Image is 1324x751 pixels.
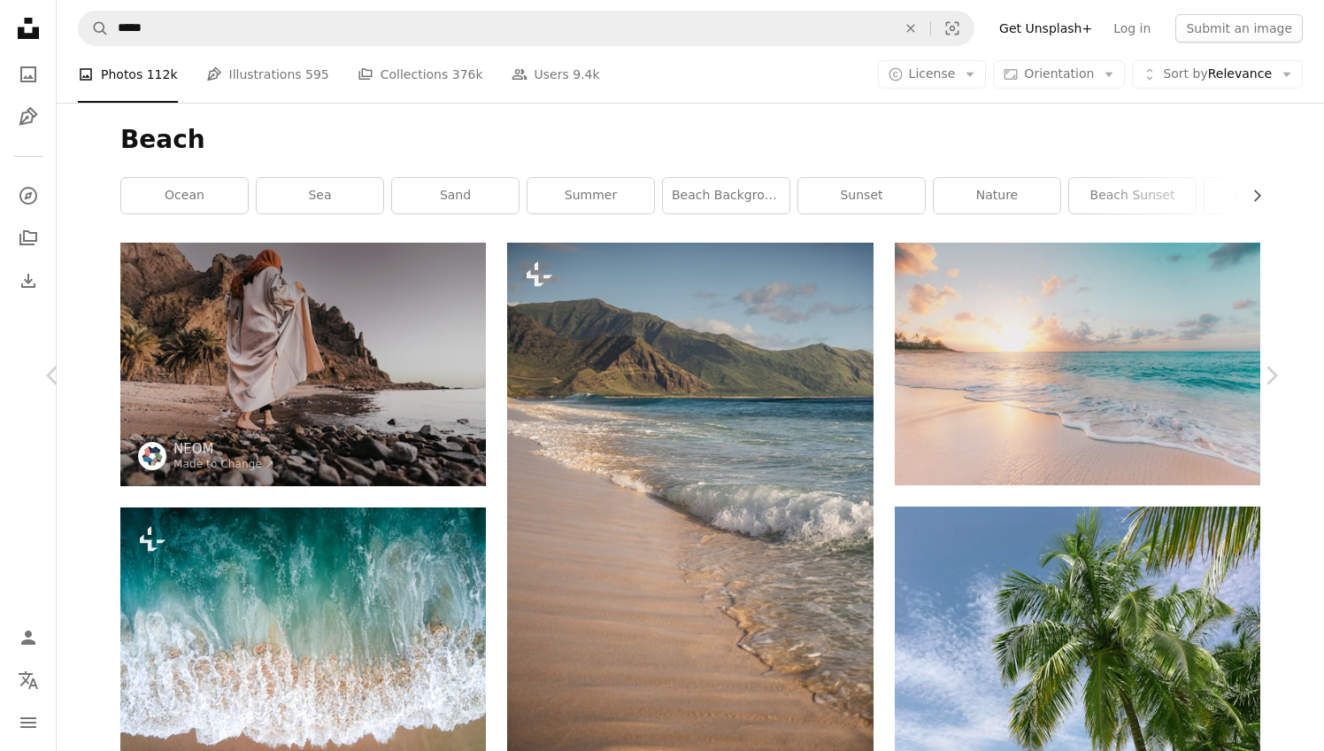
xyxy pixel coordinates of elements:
a: Explore [11,178,46,213]
button: Orientation [993,60,1125,89]
a: Log in [1103,14,1161,43]
span: Sort by [1163,66,1207,81]
button: Language [11,662,46,698]
a: Get Unsplash+ [989,14,1103,43]
img: seashore during golden hour [895,243,1260,485]
button: Visual search [931,12,974,45]
a: a beach with waves and mountains in the background [507,508,873,524]
img: a woman standing on a rocky beach next to the ocean [120,243,486,486]
h1: Beach [120,124,1260,156]
a: Collections 376k [358,46,483,103]
button: Sort byRelevance [1132,60,1303,89]
a: sea [257,178,383,213]
button: scroll list to the right [1241,178,1260,213]
a: beach sunset [1069,178,1196,213]
a: Next [1218,290,1324,461]
a: Illustrations [11,99,46,135]
span: License [909,66,956,81]
a: Illustrations 595 [206,46,329,103]
span: 376k [452,65,483,84]
a: summer [527,178,654,213]
button: License [878,60,987,89]
a: beach background [663,178,789,213]
a: sand [392,178,519,213]
a: sunset [798,178,925,213]
a: an aerial view of a beach with waves crashing on it [120,646,486,662]
a: seashore during golden hour [895,356,1260,372]
a: Made to Change ↗ [173,458,274,470]
span: 9.4k [573,65,599,84]
span: Relevance [1163,66,1272,83]
button: Search Unsplash [79,12,109,45]
a: Download History [11,263,46,298]
button: Submit an image [1175,14,1303,43]
a: a woman standing on a rocky beach next to the ocean [120,356,486,372]
a: ocean [121,178,248,213]
a: nature [934,178,1060,213]
a: NEOM [173,440,274,458]
form: Find visuals sitewide [78,11,974,46]
span: Orientation [1024,66,1094,81]
span: 595 [305,65,329,84]
a: Log in / Sign up [11,620,46,655]
a: Collections [11,221,46,256]
a: Photos [11,57,46,92]
a: Users 9.4k [512,46,600,103]
button: Clear [891,12,930,45]
button: Menu [11,705,46,740]
img: Go to NEOM's profile [138,442,166,470]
